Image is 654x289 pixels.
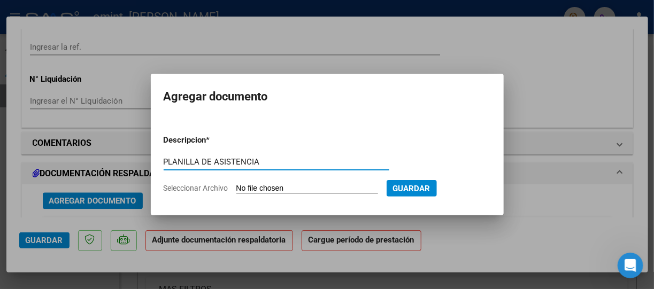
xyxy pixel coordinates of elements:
[164,134,262,146] p: Descripcion
[164,87,491,107] h2: Agregar documento
[393,184,430,193] span: Guardar
[387,180,437,197] button: Guardar
[618,253,643,278] iframe: Intercom live chat
[164,184,228,192] span: Seleccionar Archivo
